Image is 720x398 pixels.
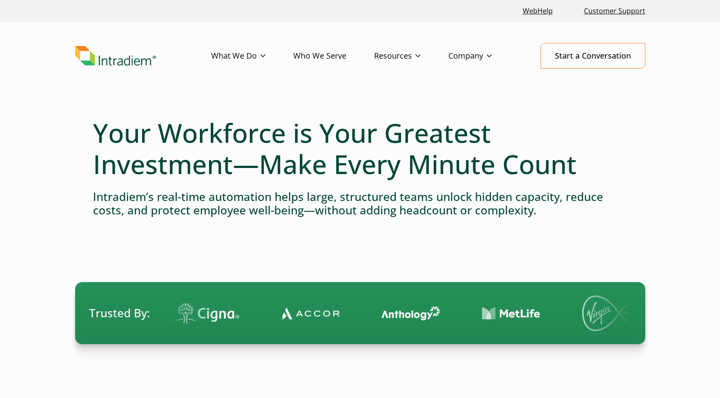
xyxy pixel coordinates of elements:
span: Trusted By: [89,305,150,321]
a: Customer Support [581,2,649,20]
img: Virgin Media logo. [581,296,642,331]
h4: Intradiem’s real-time automation helps large, structured teams unlock hidden capacity, reduce cos... [93,190,627,217]
h1: Your Workforce is Your Greatest Investment—Make Every Minute Count [93,117,627,180]
img: Intradiem [75,46,156,66]
a: Resources [374,43,448,69]
a: Company [448,43,520,69]
a: Link to homepage of Intradiem [75,46,211,66]
img: Contact Center Automation MetLife Logo [481,307,539,320]
a: Who We Serve [293,43,374,69]
a: What We Do [211,43,293,69]
a: Link opens in a new window [519,2,556,20]
img: Contact Center Automation Accor Logo [280,307,338,320]
a: Start a Conversation [541,43,645,69]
